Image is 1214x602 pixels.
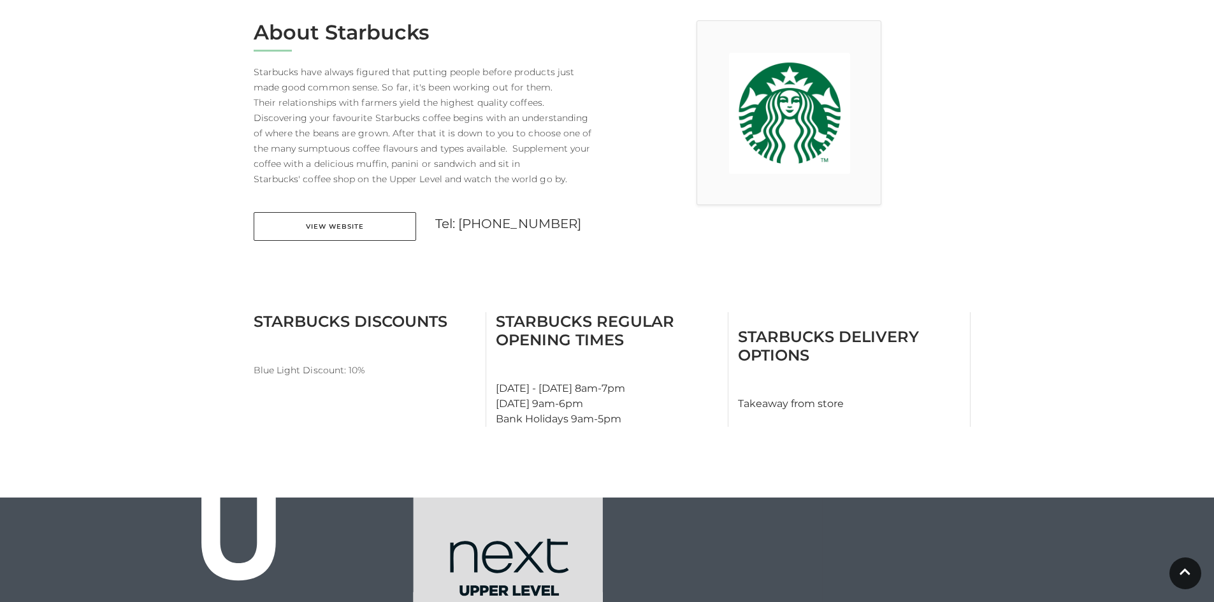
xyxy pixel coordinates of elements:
a: View Website [254,212,416,241]
a: Tel: [PHONE_NUMBER] [435,216,582,231]
h2: About Starbucks [254,20,598,45]
img: Starbucks at Festival Place, Basingstoke [729,53,850,174]
p: Blue Light Discount: 10% [254,362,476,378]
h3: Starbucks Discounts [254,312,476,331]
h3: Starbucks Regular Opening Times [496,312,718,349]
div: Takeaway from store [728,312,971,427]
p: Starbucks have always figured that putting people before products just made good common sense. So... [254,64,598,187]
h3: Starbucks Delivery Options [738,327,960,364]
div: [DATE] - [DATE] 8am-7pm [DATE] 9am-6pm Bank Holidays 9am-5pm [486,312,728,427]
